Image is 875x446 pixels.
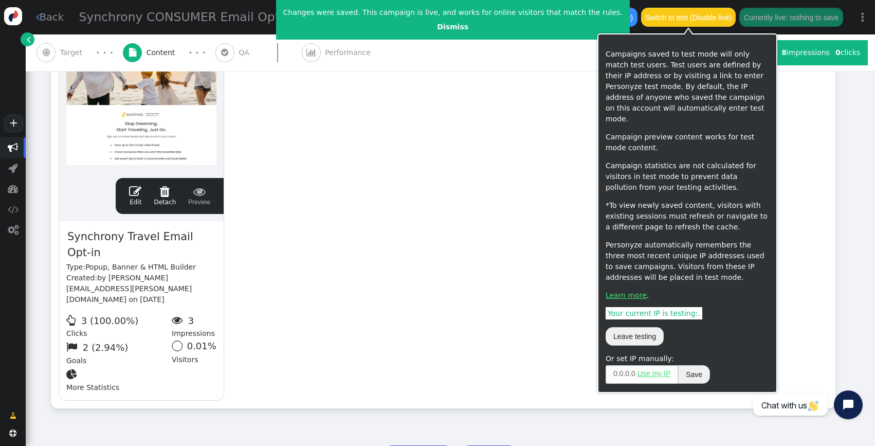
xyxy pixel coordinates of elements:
[606,49,769,124] p: Campaigns saved to test mode will only match test users. Test users are defined by their IP addre...
[66,315,79,326] span: 
[37,34,123,71] a:  Target · · ·
[21,32,34,46] a: 
[154,185,176,207] a: Detach
[85,263,196,271] span: Popup, Banner & HTML Builder
[641,8,736,26] button: Switch to test (Disable live)
[189,46,206,60] div: · · ·
[8,163,18,173] span: 
[835,48,841,57] b: 0
[187,341,216,351] span: 0.01%
[154,185,176,198] span: 
[739,8,843,26] button: Currently live: nothing to save
[678,365,710,384] button: Save
[606,291,647,299] a: Learn more
[129,185,141,207] a: Edit
[606,327,664,346] button: Leave testing
[781,48,787,57] b: 8
[36,10,64,25] a: Back
[835,48,860,57] span: clicks
[66,228,216,262] span: Synchrony Travel Email Opt-in
[188,185,210,207] span: Preview
[239,47,253,58] span: QA
[129,185,141,198] span: 
[606,365,678,384] span: . . .
[172,339,216,366] div: Visitors
[129,48,136,57] span: 
[306,48,316,57] span: 
[606,200,769,233] p: *To view newly saved content, visitors with existing sessions must refresh or navigate to a diffe...
[66,262,216,273] div: Type:
[123,34,215,71] a:  Content · · ·
[619,369,624,378] span: 0
[66,312,172,340] div: Clicks
[606,132,769,153] p: Campaign preview content works for test mode content.
[66,339,172,366] div: Goals
[3,406,24,425] a: 
[96,46,113,60] div: · · ·
[606,307,702,319] span: Your current IP is testing: .
[147,47,179,58] span: Content
[606,240,769,283] p: Personyze automatically remembers the three most recent unique IP addresses used to save campaign...
[43,48,50,57] span: 
[10,411,16,421] span: 
[81,315,139,326] span: 3 (100.00%)
[613,369,617,378] span: 0
[79,10,296,24] span: Synchrony CONSUMER Email Opt-In
[606,353,769,364] div: Or set IP manually:
[188,315,194,326] span: 3
[302,34,394,71] a:  Performance
[781,48,829,57] span: impressions
[625,369,629,378] span: 0
[83,342,129,353] span: 2 (2.94%)
[36,12,40,22] span: 
[850,2,875,32] a: ⋮
[8,142,18,153] span: 
[66,366,172,394] div: More Statistics
[9,430,16,437] span: 
[8,225,19,235] span: 
[66,273,216,305] div: Created:
[154,185,176,206] span: Detach
[8,184,18,194] span: 
[172,312,216,340] div: Impressions
[221,48,228,57] span: 
[172,315,186,326] span: 
[66,369,80,380] span: 
[606,160,769,193] p: Campaign statistics are not calculated for visitors in test mode to prevent data pollution from y...
[188,185,210,207] a: Preview
[606,290,769,301] p: .
[188,185,210,198] span: 
[631,369,635,378] span: 0
[437,23,468,31] a: Dismiss
[66,274,192,304] span: by [PERSON_NAME][EMAIL_ADDRESS][PERSON_NAME][DOMAIN_NAME] on [DATE]
[4,115,23,132] a: +
[8,204,19,215] span: 
[66,342,80,352] span: 
[60,47,87,58] span: Target
[637,369,671,378] a: Use my IP
[27,34,31,45] span: 
[325,47,375,58] span: Performance
[4,7,22,25] img: logo-icon.svg
[215,34,302,71] a:  QA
